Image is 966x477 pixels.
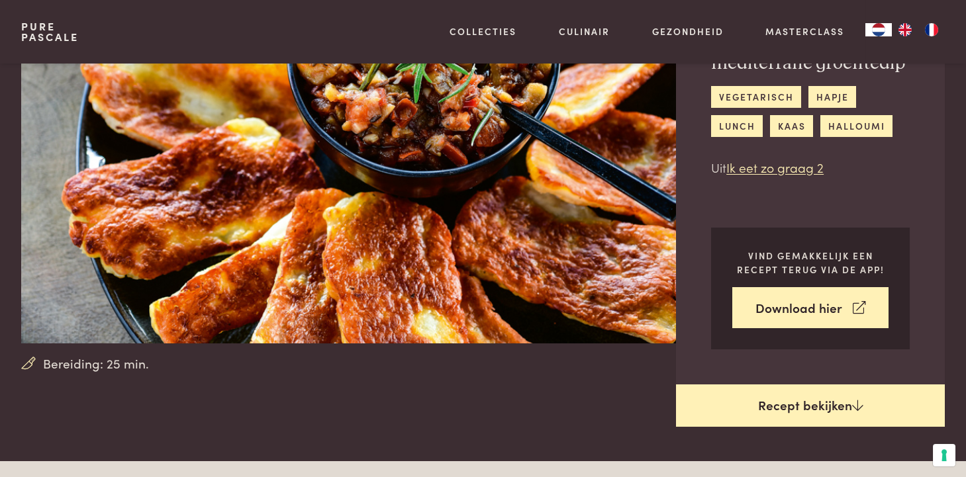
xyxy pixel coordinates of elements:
[676,384,945,427] a: Recept bekijken
[892,23,918,36] a: EN
[865,23,892,36] div: Language
[732,249,889,276] p: Vind gemakkelijk een recept terug via de app!
[450,24,516,38] a: Collecties
[865,23,892,36] a: NL
[43,354,149,373] span: Bereiding: 25 min.
[918,23,945,36] a: FR
[711,86,801,108] a: vegetarisch
[711,115,763,137] a: lunch
[865,23,945,36] aside: Language selected: Nederlands
[765,24,844,38] a: Masterclass
[652,24,724,38] a: Gezondheid
[933,444,955,466] button: Uw voorkeuren voor toestemming voor trackingtechnologieën
[559,24,610,38] a: Culinair
[820,115,893,137] a: halloumi
[726,158,824,176] a: Ik eet zo graag 2
[808,86,856,108] a: hapje
[711,158,910,177] p: Uit
[732,287,889,329] a: Download hier
[770,115,813,137] a: kaas
[892,23,945,36] ul: Language list
[21,21,79,42] a: PurePascale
